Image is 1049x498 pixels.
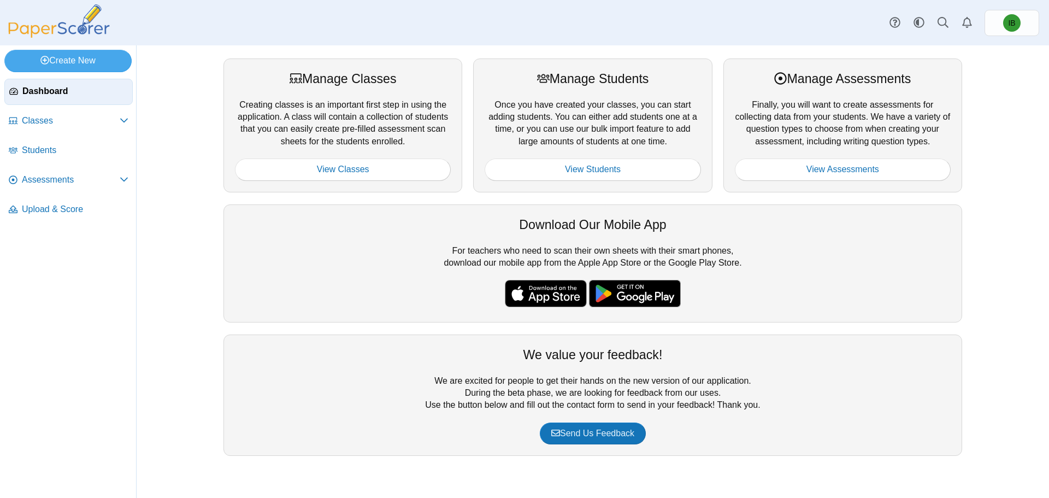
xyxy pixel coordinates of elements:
[22,115,120,127] span: Classes
[235,159,451,180] a: View Classes
[4,79,133,105] a: Dashboard
[235,216,951,233] div: Download Our Mobile App
[235,70,451,87] div: Manage Classes
[735,70,951,87] div: Manage Assessments
[22,203,128,215] span: Upload & Score
[4,197,133,223] a: Upload & Score
[223,58,462,192] div: Creating classes is an important first step in using the application. A class will contain a coll...
[985,10,1039,36] a: ICT BCC School
[589,280,681,307] img: google-play-badge.png
[485,70,700,87] div: Manage Students
[22,85,128,97] span: Dashboard
[955,11,979,35] a: Alerts
[735,159,951,180] a: View Assessments
[551,429,634,438] span: Send Us Feedback
[4,138,133,164] a: Students
[473,58,712,192] div: Once you have created your classes, you can start adding students. You can either add students on...
[4,167,133,194] a: Assessments
[540,423,646,444] a: Send Us Feedback
[4,50,132,72] a: Create New
[485,159,700,180] a: View Students
[22,144,128,156] span: Students
[4,108,133,134] a: Classes
[1008,19,1015,27] span: ICT BCC School
[4,30,114,39] a: PaperScorer
[1003,14,1021,32] span: ICT BCC School
[505,280,587,307] img: apple-store-badge.svg
[223,335,962,456] div: We are excited for people to get their hands on the new version of our application. During the be...
[4,4,114,38] img: PaperScorer
[235,346,951,364] div: We value your feedback!
[223,204,962,323] div: For teachers who need to scan their own sheets with their smart phones, download our mobile app f...
[22,174,120,186] span: Assessments
[723,58,962,192] div: Finally, you will want to create assessments for collecting data from your students. We have a va...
